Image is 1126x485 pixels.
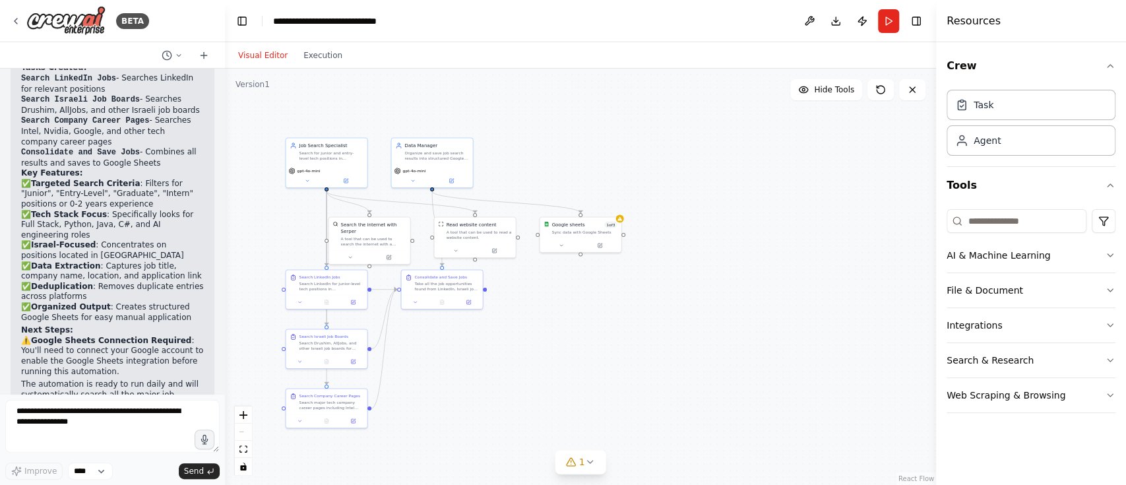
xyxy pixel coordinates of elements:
[235,406,252,475] div: React Flow controls
[31,302,111,311] strong: Organized Output
[476,247,513,255] button: Open in side panel
[405,150,469,161] div: Organize and save job search results into structured Google Sheets format, ensuring all relevant ...
[371,286,397,352] g: Edge from a6da80ed-77f9-41ea-b1e4-c4b297a288fe to 173ed90b-9b7b-409b-a602-89f316c32aec
[947,273,1115,307] button: File & Document
[31,282,93,291] strong: Deduplication
[286,329,368,370] div: Search Israeli Job BoardsSearch Drushim, AllJobs, and other Israeli job boards for junior-level t...
[313,298,340,306] button: No output available
[156,48,188,63] button: Switch to previous chat
[21,325,73,335] strong: Next Steps:
[540,217,622,253] div: Google SheetsGoogle sheets1of3Sync data with Google Sheets
[235,441,252,458] button: fit view
[947,204,1115,424] div: Tools
[947,167,1115,204] button: Tools
[323,191,330,385] g: Edge from 2caba94b-dc05-4ec3-8626-fbd19c8a16bd to a49ad23f-444b-45f8-aaa3-4b027e2f9e7d
[429,191,584,213] g: Edge from 1209dafc-8ca9-4b99-bf81-62b1abc3e799 to 322b071e-fd3e-4fab-8b27-dac598f31252
[273,15,400,28] nav: breadcrumb
[21,115,204,147] li: - Searches Intel, Nvidia, Google, and other tech company career pages
[31,210,107,219] strong: Tech Stack Focus
[230,48,296,63] button: Visual Editor
[391,138,474,189] div: Data ManagerOrganize and save job search results into structured Google Sheets format, ensuring a...
[235,406,252,424] button: zoom in
[179,463,220,479] button: Send
[434,217,516,259] div: ScrapeWebsiteToolRead website contentA tool that can be used to read a website content.
[947,238,1115,273] button: AI & Machine Learning
[31,179,141,188] strong: Targeted Search Criteria
[544,222,549,227] img: Google Sheets
[31,336,191,345] strong: Google Sheets Connection Required
[5,463,63,480] button: Improve
[327,177,365,185] button: Open in side panel
[447,230,512,240] div: A tool that can be used to read a website content.
[21,95,140,104] code: Search Israeli Job Boards
[21,94,204,115] li: - Searches Drushim, AllJobs, and other Israeli job boards
[21,116,149,125] code: Search Company Career Pages
[342,358,364,366] button: Open in side panel
[947,308,1115,342] button: Integrations
[555,450,606,474] button: 1
[21,379,204,431] p: The automation is ready to run daily and will systematically search all the major job platforms y...
[313,358,340,366] button: No output available
[433,177,470,185] button: Open in side panel
[947,343,1115,377] button: Search & Research
[296,48,350,63] button: Execution
[947,48,1115,84] button: Crew
[790,79,862,100] button: Hide Tools
[21,336,204,377] p: ⚠️ : You'll need to connect your Google account to enable the Google Sheets integration before ru...
[195,430,214,449] button: Click to speak your automation idea
[21,74,116,83] code: Search LinkedIn Jobs
[26,6,106,36] img: Logo
[299,393,361,399] div: Search Company Career Pages
[323,191,373,213] g: Edge from 2caba94b-dc05-4ec3-8626-fbd19c8a16bd to 991c3f6e-b80f-464f-99eb-25b1dd0511b5
[604,222,617,228] span: Number of enabled actions
[371,286,397,293] g: Edge from f80b5a98-4b59-4a22-b7aa-9f094fe627eb to 173ed90b-9b7b-409b-a602-89f316c32aec
[299,150,363,161] div: Search for junior and entry-level tech positions in [GEOGRAPHIC_DATA] from major job websites, fo...
[947,13,1001,29] h4: Resources
[415,275,467,280] div: Consolidate and Save Jobs
[323,191,478,213] g: Edge from 2caba94b-dc05-4ec3-8626-fbd19c8a16bd to 966f9a2f-5574-4a78-9afc-c0dbefcc0f78
[457,298,480,306] button: Open in side panel
[299,400,363,410] div: Search major tech company career pages including Intel Careers, Nvidia Careers, Google Jobs, and ...
[333,222,338,227] img: SerperDevTool
[313,417,340,425] button: No output available
[21,73,204,94] li: - Searches LinkedIn for relevant positions
[439,222,444,227] img: ScrapeWebsiteTool
[401,270,484,310] div: Consolidate and Save JobsTake all the job opportunities found from LinkedIn, Israeli job boards, ...
[24,466,57,476] span: Improve
[974,98,993,112] div: Task
[299,275,340,280] div: Search LinkedIn Jobs
[235,79,270,90] div: Version 1
[31,240,96,249] strong: Israel-Focused
[552,230,617,235] div: Sync data with Google Sheets
[974,134,1001,147] div: Agent
[341,236,406,247] div: A tool that can be used to search the internet with a search_query. Supports different search typ...
[342,298,364,306] button: Open in side panel
[233,12,251,30] button: Hide left sidebar
[814,84,854,95] span: Hide Tools
[21,168,82,178] strong: Key Features:
[286,389,368,429] div: Search Company Career PagesSearch major tech company career pages including Intel Careers, Nvidia...
[299,334,348,339] div: Search Israeli Job Boards
[21,147,204,168] li: - Combines all results and saves to Google Sheets
[947,84,1115,166] div: Crew
[947,378,1115,412] button: Web Scraping & Browsing
[552,222,585,228] div: Google sheets
[116,13,149,29] div: BETA
[299,340,363,351] div: Search Drushim, AllJobs, and other Israeli job boards for junior-level tech positions. Look for j...
[31,261,101,271] strong: Data Extraction
[403,168,426,174] span: gpt-4o-mini
[405,143,469,149] div: Data Manager
[235,458,252,475] button: toggle interactivity
[299,281,363,292] div: Search LinkedIn for junior-level tech positions in [GEOGRAPHIC_DATA]. Look for jobs with titles c...
[297,168,321,174] span: gpt-4o-mini
[193,48,214,63] button: Start a new chat
[328,217,411,265] div: SerperDevToolSearch the internet with SerperA tool that can be used to search the internet with a...
[342,417,364,425] button: Open in side panel
[21,179,204,323] p: ✅ : Filters for "Junior", "Entry-Level", "Graduate", "Intern" positions or 0-2 years experience ✅...
[184,466,204,476] span: Send
[286,138,368,189] div: Job Search SpecialistSearch for junior and entry-level tech positions in [GEOGRAPHIC_DATA] from m...
[370,253,408,261] button: Open in side panel
[371,286,397,412] g: Edge from a49ad23f-444b-45f8-aaa3-4b027e2f9e7d to 173ed90b-9b7b-409b-a602-89f316c32aec
[415,281,479,292] div: Take all the job opportunities found from LinkedIn, Israeli job boards, and company career pages,...
[907,12,925,30] button: Hide right sidebar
